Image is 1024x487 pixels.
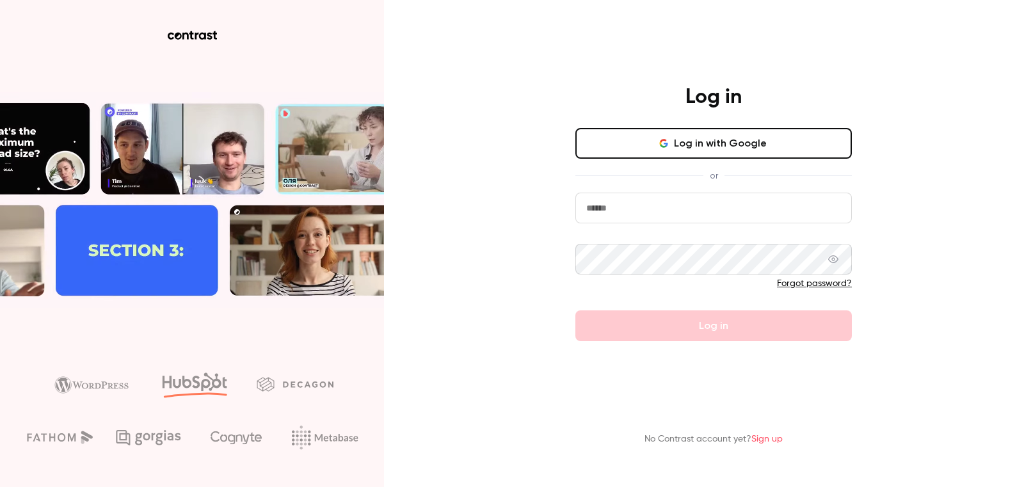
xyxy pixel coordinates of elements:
[685,84,742,110] h4: Log in
[575,128,852,159] button: Log in with Google
[751,435,783,443] a: Sign up
[644,433,783,446] p: No Contrast account yet?
[703,169,724,182] span: or
[777,279,852,288] a: Forgot password?
[257,377,333,391] img: decagon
